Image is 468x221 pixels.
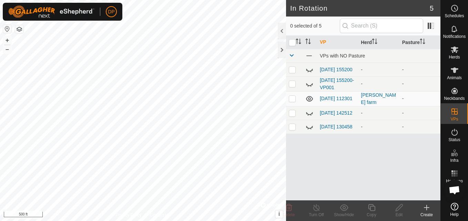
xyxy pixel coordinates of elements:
[413,212,440,218] div: Create
[361,92,396,106] div: [PERSON_NAME] farm
[3,36,11,44] button: +
[450,212,459,217] span: Help
[450,117,458,121] span: VPs
[399,106,440,120] td: -
[317,36,358,49] th: VP
[444,96,465,101] span: Neckbands
[446,179,463,183] span: Heatmap
[340,19,423,33] input: Search (S)
[358,36,399,49] th: Herd
[448,138,460,142] span: Status
[447,76,462,80] span: Animals
[399,120,440,134] td: -
[278,211,280,217] span: i
[320,110,353,116] a: [DATE] 142512
[320,53,438,59] div: VPs with NO Pasture
[320,67,353,72] a: [DATE] 155200
[443,34,466,39] span: Notifications
[116,212,142,218] a: Privacy Policy
[399,91,440,106] td: -
[330,212,358,218] div: Show/Hide
[290,4,430,12] h2: In Rotation
[449,55,460,59] span: Herds
[361,123,396,130] div: -
[8,6,94,18] img: Gallagher Logo
[399,63,440,76] td: -
[108,8,114,15] span: DP
[320,77,354,90] a: [DATE] 155200-VP001
[296,40,301,45] p-sorticon: Activate to sort
[361,80,396,87] div: -
[399,36,440,49] th: Pasture
[399,76,440,91] td: -
[361,109,396,117] div: -
[303,212,330,218] div: Turn Off
[15,25,23,33] button: Map Layers
[150,212,170,218] a: Contact Us
[290,22,340,30] span: 0 selected of 5
[3,25,11,33] button: Reset Map
[358,212,385,218] div: Copy
[430,3,434,13] span: 5
[420,40,425,45] p-sorticon: Activate to sort
[445,14,464,18] span: Schedules
[361,66,396,73] div: -
[385,212,413,218] div: Edit
[283,212,295,217] span: Delete
[320,96,353,101] a: [DATE] 112301
[275,210,283,218] button: i
[450,158,458,162] span: Infra
[320,124,353,129] a: [DATE] 130458
[372,40,377,45] p-sorticon: Activate to sort
[441,200,468,219] a: Help
[444,180,465,200] div: Open chat
[305,40,311,45] p-sorticon: Activate to sort
[3,45,11,53] button: –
